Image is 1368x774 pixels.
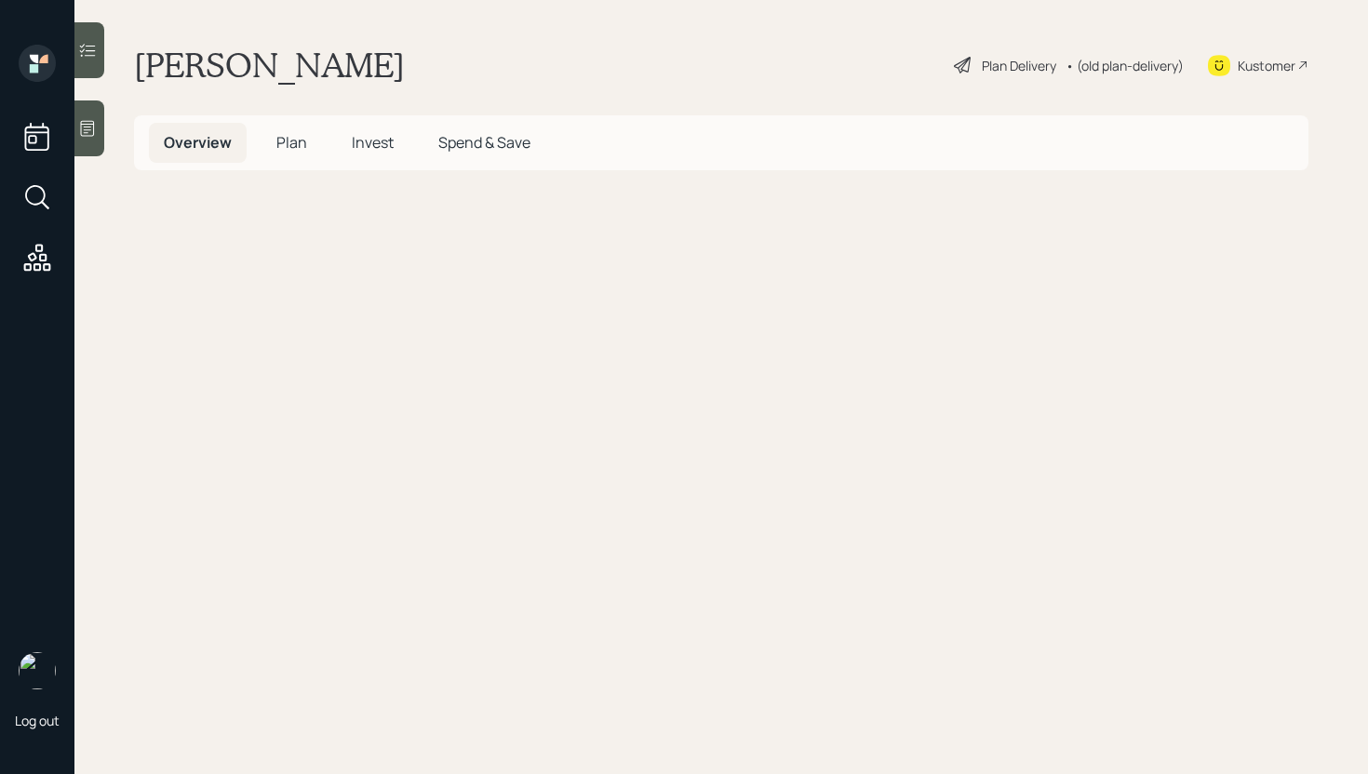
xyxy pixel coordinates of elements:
div: Kustomer [1238,56,1295,75]
span: Overview [164,132,232,153]
span: Invest [352,132,394,153]
span: Plan [276,132,307,153]
div: • (old plan-delivery) [1066,56,1184,75]
div: Log out [15,712,60,729]
div: Plan Delivery [982,56,1056,75]
img: james-distasi-headshot.png [19,652,56,689]
span: Spend & Save [438,132,530,153]
h1: [PERSON_NAME] [134,45,405,86]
